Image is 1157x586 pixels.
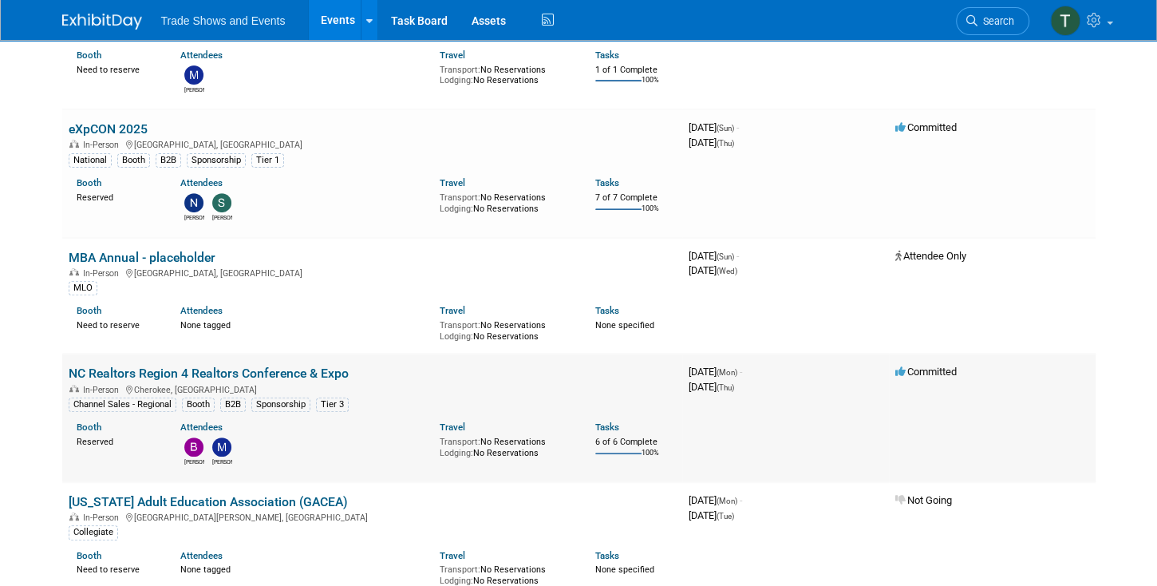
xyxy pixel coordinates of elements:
[740,494,742,506] span: -
[956,7,1029,35] a: Search
[595,192,675,204] div: 7 of 7 Complete
[251,153,284,168] div: Tier 1
[717,267,737,275] span: (Wed)
[717,512,734,521] span: (Tue)
[595,305,619,316] a: Tasks
[83,140,124,150] span: In-Person
[895,250,966,262] span: Attendee Only
[69,140,79,148] img: In-Person Event
[440,434,571,458] div: No Reservations No Reservations
[440,189,571,214] div: No Reservations No Reservations
[184,438,203,457] img: Barbara Wilkinson
[180,550,223,561] a: Attendees
[689,366,742,378] span: [DATE]
[212,457,232,466] div: Maurice Vincent
[77,434,156,448] div: Reserved
[77,317,156,331] div: Need to reserve
[83,513,124,523] span: In-Person
[595,422,619,433] a: Tasks
[689,509,734,521] span: [DATE]
[180,422,223,433] a: Attendees
[642,76,659,97] td: 100%
[212,193,231,212] img: Simona Daneshfar
[595,437,675,448] div: 6 of 6 Complete
[77,305,101,316] a: Booth
[69,153,112,168] div: National
[440,561,571,586] div: No Reservations No Reservations
[642,204,659,226] td: 100%
[77,189,156,204] div: Reserved
[595,564,654,575] span: None specified
[77,61,156,76] div: Need to reserve
[977,15,1014,27] span: Search
[77,550,101,561] a: Booth
[717,368,737,377] span: (Mon)
[595,320,654,331] span: None specified
[316,398,349,412] div: Tier 3
[440,61,571,86] div: No Reservations No Reservations
[440,317,571,342] div: No Reservations No Reservations
[69,494,348,509] a: [US_STATE] Adult Education Association (GACEA)
[689,137,734,148] span: [DATE]
[595,49,619,61] a: Tasks
[69,137,676,150] div: [GEOGRAPHIC_DATA], [GEOGRAPHIC_DATA]
[69,513,79,521] img: In-Person Event
[184,212,204,222] div: Nate McCombs
[69,382,676,395] div: Cherokee, [GEOGRAPHIC_DATA]
[1050,6,1080,36] img: Tiff Wagner
[736,250,739,262] span: -
[77,422,101,433] a: Booth
[180,561,428,576] div: None tagged
[69,121,148,137] a: eXpCON 2025
[77,561,156,576] div: Need to reserve
[440,75,473,85] span: Lodging:
[736,121,739,133] span: -
[689,381,734,393] span: [DATE]
[717,252,734,261] span: (Sun)
[440,305,465,316] a: Travel
[717,139,734,148] span: (Thu)
[440,331,473,342] span: Lodging:
[77,49,101,61] a: Booth
[895,366,957,378] span: Committed
[69,268,79,276] img: In-Person Event
[440,65,480,75] span: Transport:
[595,177,619,188] a: Tasks
[69,250,215,265] a: MBA Annual - placeholder
[69,510,676,523] div: [GEOGRAPHIC_DATA][PERSON_NAME], [GEOGRAPHIC_DATA]
[69,266,676,279] div: [GEOGRAPHIC_DATA], [GEOGRAPHIC_DATA]
[69,385,79,393] img: In-Person Event
[595,550,619,561] a: Tasks
[184,85,204,94] div: Michael Jackson
[717,497,737,505] span: (Mon)
[717,124,734,133] span: (Sun)
[69,398,176,412] div: Channel Sales - Regional
[117,153,150,168] div: Booth
[180,49,223,61] a: Attendees
[440,550,465,561] a: Travel
[69,525,118,540] div: Collegiate
[184,65,203,85] img: Michael Jackson
[180,177,223,188] a: Attendees
[440,422,465,433] a: Travel
[69,366,349,381] a: NC Realtors Region 4 Realtors Conference & Expo
[184,457,204,466] div: Barbara Wilkinson
[69,281,97,295] div: MLO
[440,177,465,188] a: Travel
[440,320,480,331] span: Transport:
[595,65,675,76] div: 1 of 1 Complete
[156,153,181,168] div: B2B
[717,383,734,392] span: (Thu)
[212,212,232,222] div: Simona Daneshfar
[184,193,203,212] img: Nate McCombs
[77,177,101,188] a: Booth
[440,576,473,586] span: Lodging:
[440,437,480,447] span: Transport:
[187,153,246,168] div: Sponsorship
[689,121,739,133] span: [DATE]
[83,385,124,395] span: In-Person
[440,204,473,214] span: Lodging:
[440,192,480,203] span: Transport:
[83,268,124,279] span: In-Person
[220,398,246,412] div: B2B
